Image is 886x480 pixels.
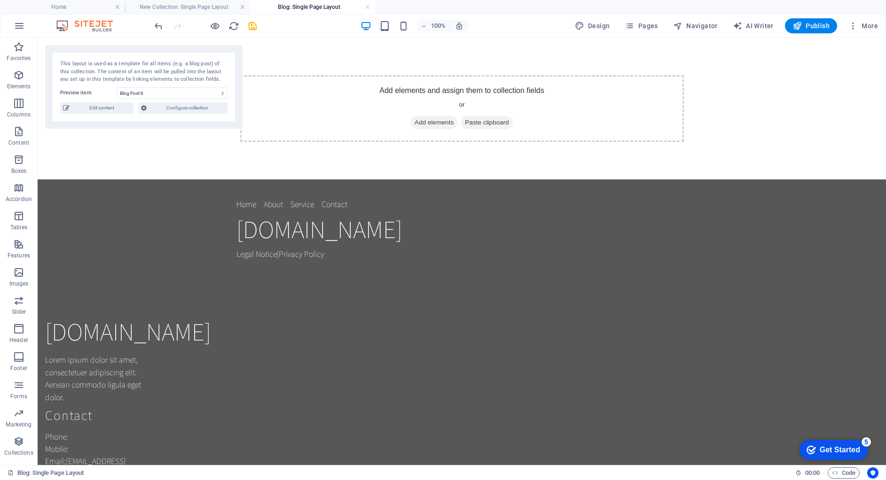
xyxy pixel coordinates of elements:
[4,449,33,457] p: Collections
[247,21,258,31] i: Save (Ctrl+S)
[867,467,878,479] button: Usercentrics
[431,20,446,31] h6: 100%
[423,78,475,92] span: Paste clipboard
[845,18,882,33] button: More
[805,467,820,479] span: 00 00
[832,467,855,479] span: Code
[153,21,164,31] i: Undo: Insert preset assets (Ctrl+Z)
[247,20,258,31] button: save
[7,111,31,118] p: Columns
[10,364,27,372] p: Footer
[149,102,225,114] span: Configure collection
[9,336,28,344] p: Header
[125,2,250,12] h4: New Collection: Single Page Layout
[785,18,837,33] button: Publish
[10,393,27,400] p: Forms
[7,83,31,90] p: Elements
[228,21,239,31] i: Reload page
[8,139,29,147] p: Content
[72,102,131,114] span: Edit content
[6,195,32,203] p: Accordion
[228,20,239,31] button: reload
[7,54,31,62] p: Favorites
[10,224,27,231] p: Tables
[8,467,84,479] a: Click to cancel selection. Double-click to open Pages
[11,167,27,175] p: Boxes
[792,435,872,464] iframe: To enrich screen reader interactions, please activate Accessibility in Grammarly extension settings
[828,467,860,479] button: Code
[250,2,375,12] h4: Blog: Single Page Layout
[12,308,26,316] p: Slider
[848,21,878,31] span: More
[203,38,646,104] div: Add elements and assign them to collection fields
[571,18,614,33] button: Design
[60,87,117,99] label: Preview item
[8,418,113,430] p: Email:
[8,252,30,259] p: Features
[571,18,614,33] div: Design (Ctrl+Alt+Y)
[28,418,88,429] a: [EMAIL_ADDRESS]
[209,20,220,31] button: Click here to leave preview mode and continue editing
[455,22,463,30] i: On resize automatically adjust zoom level to fit chosen device.
[812,469,813,476] span: :
[60,102,133,114] button: Edit content
[625,21,658,31] span: Pages
[621,18,661,33] button: Pages
[669,18,721,33] button: Navigator
[60,60,227,84] div: This layout is used as a template for all items (e.g. a blog post) of this collection. The conten...
[6,421,31,428] p: Marketing
[416,20,450,31] button: 100%
[373,78,420,92] span: Add elements
[673,21,718,31] span: Navigator
[54,20,125,31] img: Editor Logo
[575,21,610,31] span: Design
[9,280,29,287] p: Images
[153,20,164,31] button: undo
[733,21,774,31] span: AI Writer
[792,21,830,31] span: Publish
[795,467,820,479] h6: Session time
[138,102,227,114] button: Configure collection
[729,18,777,33] button: AI Writer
